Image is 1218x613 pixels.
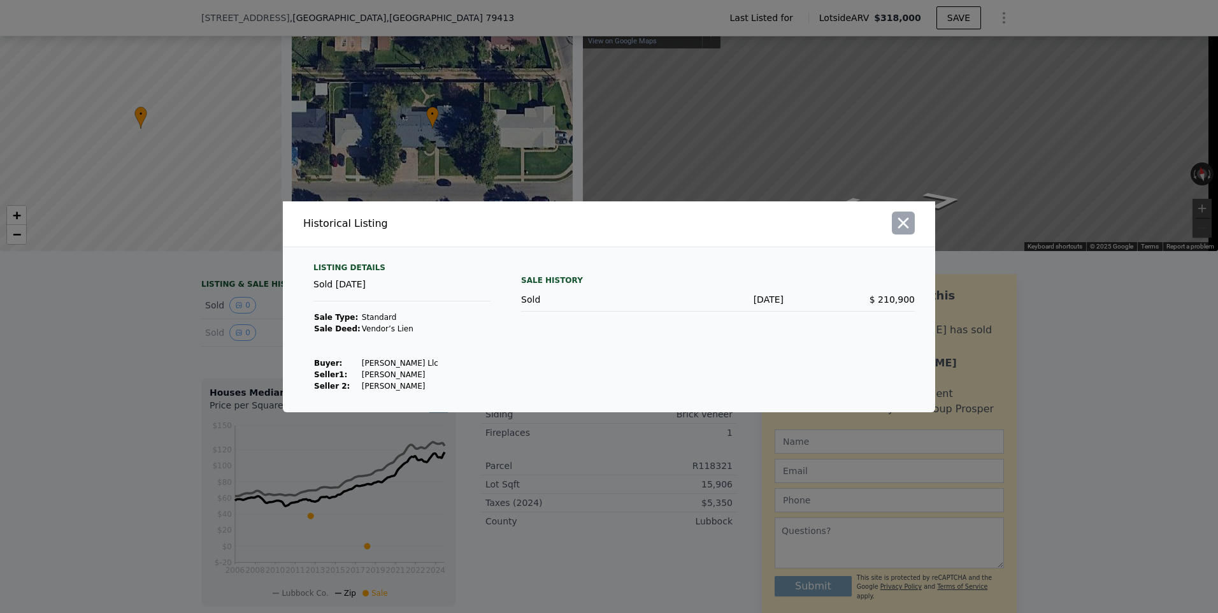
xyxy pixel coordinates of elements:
strong: Seller 2: [314,382,350,391]
td: [PERSON_NAME] Llc [361,357,439,369]
span: $ 210,900 [870,294,915,305]
td: Vendor’s Lien [361,323,439,335]
div: Sale History [521,273,915,288]
td: [PERSON_NAME] [361,380,439,392]
div: Listing Details [313,263,491,278]
div: Sold [DATE] [313,278,491,301]
td: [PERSON_NAME] [361,369,439,380]
td: Standard [361,312,439,323]
strong: Sale Deed: [314,324,361,333]
div: [DATE] [652,293,784,306]
strong: Buyer : [314,359,342,368]
div: Historical Listing [303,216,604,231]
div: Sold [521,293,652,306]
strong: Sale Type: [314,313,358,322]
strong: Seller 1 : [314,370,347,379]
